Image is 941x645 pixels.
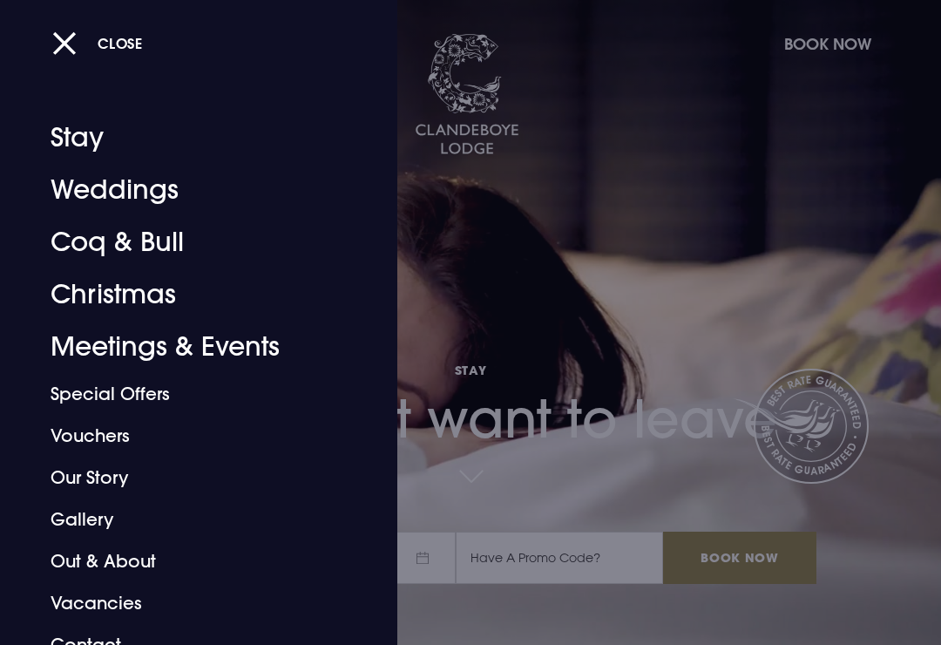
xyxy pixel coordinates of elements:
[51,112,323,164] a: Stay
[98,34,143,52] span: Close
[51,499,323,540] a: Gallery
[51,216,323,268] a: Coq & Bull
[51,164,323,216] a: Weddings
[51,457,323,499] a: Our Story
[51,268,323,321] a: Christmas
[52,25,143,61] button: Close
[51,582,323,624] a: Vacancies
[51,373,323,415] a: Special Offers
[51,415,323,457] a: Vouchers
[51,321,323,373] a: Meetings & Events
[51,540,323,582] a: Out & About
